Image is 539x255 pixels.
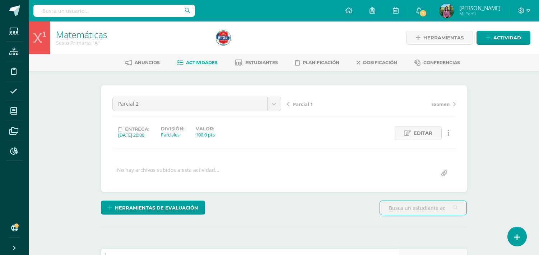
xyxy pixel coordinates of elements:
a: Dosificación [357,57,397,68]
span: Examen [431,101,450,107]
span: Anuncios [135,60,160,65]
span: 1 [419,9,427,17]
div: [DATE] 20:00 [118,132,149,138]
div: No hay archivos subidos a esta actividad... [117,167,219,181]
a: Estudiantes [235,57,278,68]
div: Sexto Primaria 'A' [56,39,208,46]
input: Busca un estudiante aquí... [380,201,466,215]
a: Parcial 1 [287,100,371,107]
span: Herramientas [423,31,464,44]
span: [PERSON_NAME] [459,4,501,11]
span: Editar [414,126,432,140]
span: Estudiantes [245,60,278,65]
span: Herramientas de evaluación [115,201,198,215]
a: Matemáticas [56,28,107,40]
div: Parciales [161,131,184,138]
span: Parcial 2 [118,97,262,111]
span: Parcial 1 [293,101,313,107]
span: Mi Perfil [459,11,501,17]
span: Entrega: [125,126,149,132]
a: Conferencias [414,57,460,68]
label: Valor: [196,126,215,131]
img: 9bb1d8f5d5b793af5ad0d6107dc6c347.png [216,31,231,45]
a: Parcial 2 [113,97,281,111]
h1: Matemáticas [56,29,208,39]
span: Dosificación [363,60,397,65]
a: Actividad [477,31,530,45]
div: 100.0 pts [196,131,215,138]
span: Conferencias [423,60,460,65]
span: Actividades [186,60,218,65]
span: Actividad [493,31,521,44]
a: Actividades [177,57,218,68]
span: Planificación [303,60,339,65]
a: Examen [371,100,456,107]
label: División: [161,126,184,131]
a: Herramientas [406,31,473,45]
img: ed5d616ba0f764b5d7c97a1e5ffb2c75.png [440,4,454,18]
a: Anuncios [125,57,160,68]
a: Herramientas de evaluación [101,201,205,215]
input: Busca un usuario... [33,5,195,17]
a: Planificación [295,57,339,68]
